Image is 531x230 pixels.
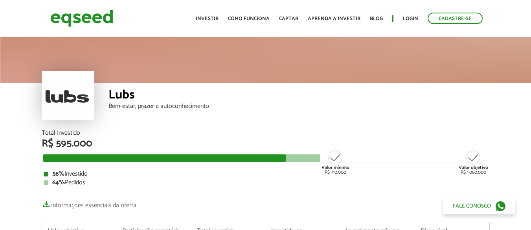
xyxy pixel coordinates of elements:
strong: Valor mínimo [322,164,349,171]
strong: 64% [52,177,65,188]
div: Lubs [108,89,490,103]
div: Pedidos [44,180,488,186]
a: Como funciona [228,16,270,21]
div: R$ 1.060.000 [459,150,488,175]
a: Blog [370,16,383,21]
strong: Valor objetivo [459,164,488,171]
div: R$ 595.000 [42,139,490,149]
div: R$ 710.000 [321,150,350,175]
img: EqSeed [50,8,113,29]
div: Investido [44,171,488,177]
a: Login [403,16,418,21]
a: Aprenda a investir [308,16,360,21]
strong: 56% [52,169,64,179]
a: Cadastre-se [428,13,483,24]
a: Investir [196,16,219,21]
a: Captar [279,16,298,21]
a: Fale conosco [443,198,515,214]
div: Total Investido [42,130,490,136]
div: Bem-estar, prazer e autoconhecimento [108,103,490,109]
a: Informações essenciais da oferta [42,198,136,209]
